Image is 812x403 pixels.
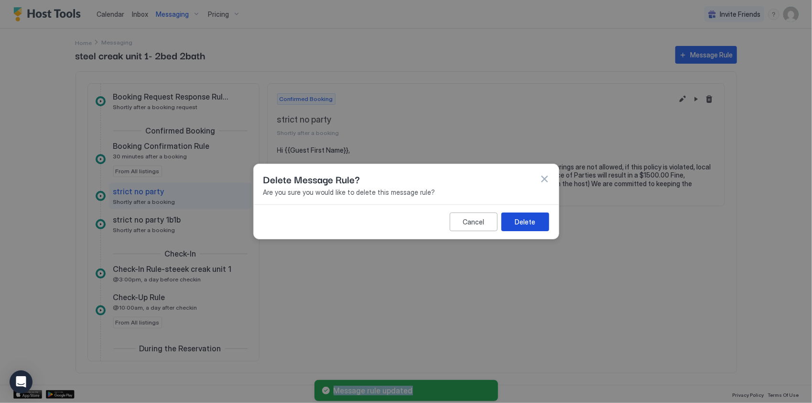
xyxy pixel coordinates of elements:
[501,213,549,231] button: Delete
[463,217,484,227] div: Cancel
[515,217,535,227] div: Delete
[450,213,498,231] button: Cancel
[263,172,360,186] span: Delete Message Rule?
[10,370,32,393] div: Open Intercom Messenger
[263,188,549,197] span: Are you sure you would like to delete this message rule?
